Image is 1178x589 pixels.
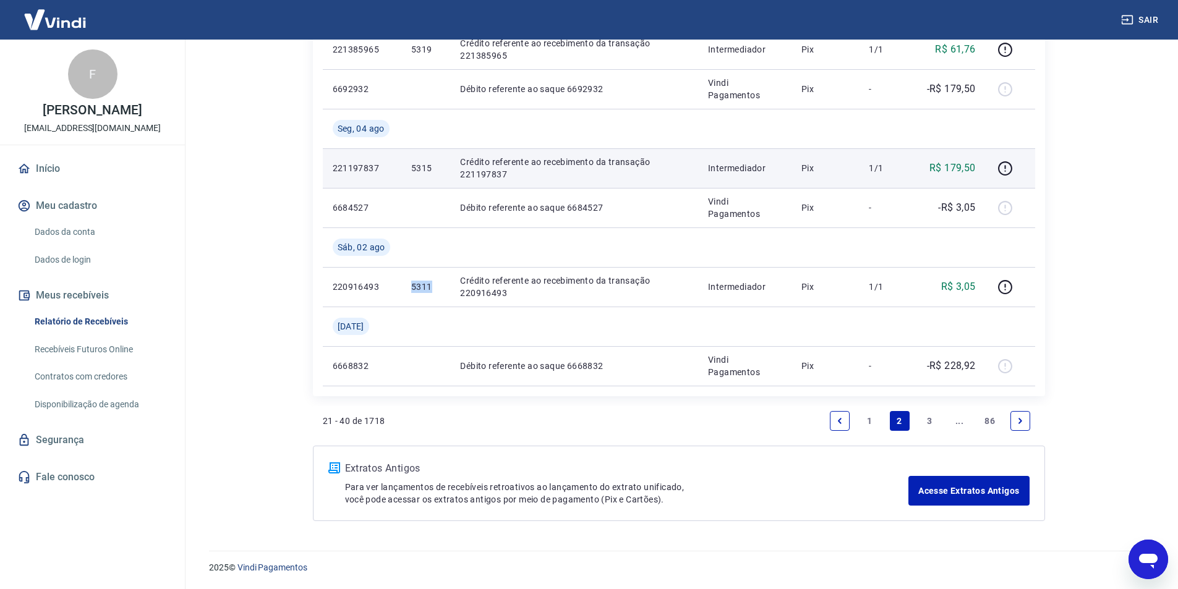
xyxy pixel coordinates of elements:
p: 21 - 40 de 1718 [323,415,385,427]
p: R$ 3,05 [941,279,976,294]
a: Page 2 is your current page [890,411,910,431]
p: Extratos Antigos [345,461,909,476]
p: 5311 [411,281,440,293]
p: Débito referente ao saque 6684527 [460,201,688,214]
a: Page 3 [920,411,939,431]
a: Jump forward [950,411,970,431]
p: 1/1 [869,162,905,174]
a: Segurança [15,426,170,454]
p: 221385965 [333,43,391,56]
p: Intermediador [708,162,782,174]
p: 6668832 [333,360,391,372]
p: -R$ 3,05 [938,200,975,215]
div: F [68,49,117,99]
p: 6684527 [333,201,391,214]
a: Contratos com credores [30,364,170,389]
button: Meu cadastro [15,192,170,219]
p: -R$ 179,50 [927,82,976,96]
p: Pix [801,162,850,174]
p: 6692932 [333,83,391,95]
a: Início [15,155,170,182]
a: Previous page [830,411,850,431]
p: [PERSON_NAME] [43,104,142,117]
a: Fale conosco [15,464,170,491]
p: 1/1 [869,281,905,293]
a: Page 1 [860,411,879,431]
a: Disponibilização de agenda [30,392,170,417]
button: Meus recebíveis [15,282,170,309]
p: Crédito referente ao recebimento da transação 221385965 [460,37,688,62]
span: Sáb, 02 ago [338,241,385,253]
a: Relatório de Recebíveis [30,309,170,334]
p: 220916493 [333,281,391,293]
p: R$ 179,50 [929,161,976,176]
p: Débito referente ao saque 6692932 [460,83,688,95]
p: Crédito referente ao recebimento da transação 221197837 [460,156,688,180]
p: [EMAIL_ADDRESS][DOMAIN_NAME] [24,122,161,135]
p: Pix [801,43,850,56]
p: 2025 © [209,561,1148,574]
p: Pix [801,360,850,372]
p: Pix [801,201,850,214]
p: Para ver lançamentos de recebíveis retroativos ao lançamento do extrato unificado, você pode aces... [345,481,909,506]
p: Pix [801,83,850,95]
span: Seg, 04 ago [338,122,385,135]
p: - [869,201,905,214]
p: Vindi Pagamentos [708,354,782,378]
a: Page 86 [980,411,1000,431]
p: Débito referente ao saque 6668832 [460,360,688,372]
iframe: Botón para iniciar la ventana de mensajería [1129,540,1168,579]
p: -R$ 228,92 [927,358,976,373]
p: - [869,83,905,95]
p: Intermediador [708,281,782,293]
span: [DATE] [338,320,364,333]
button: Sair [1119,9,1163,32]
img: ícone [328,462,340,473]
p: Vindi Pagamentos [708,77,782,101]
p: 5319 [411,43,440,56]
a: Dados da conta [30,219,170,245]
a: Acesse Extratos Antigos [908,476,1029,506]
p: 1/1 [869,43,905,56]
a: Next page [1010,411,1030,431]
p: R$ 61,76 [935,42,975,57]
ul: Pagination [825,406,1035,436]
a: Vindi Pagamentos [237,562,307,572]
p: Vindi Pagamentos [708,195,782,220]
p: 5315 [411,162,440,174]
p: Intermediador [708,43,782,56]
a: Dados de login [30,247,170,273]
a: Recebíveis Futuros Online [30,337,170,362]
p: Crédito referente ao recebimento da transação 220916493 [460,274,688,299]
p: - [869,360,905,372]
img: Vindi [15,1,95,38]
p: Pix [801,281,850,293]
p: 221197837 [333,162,391,174]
